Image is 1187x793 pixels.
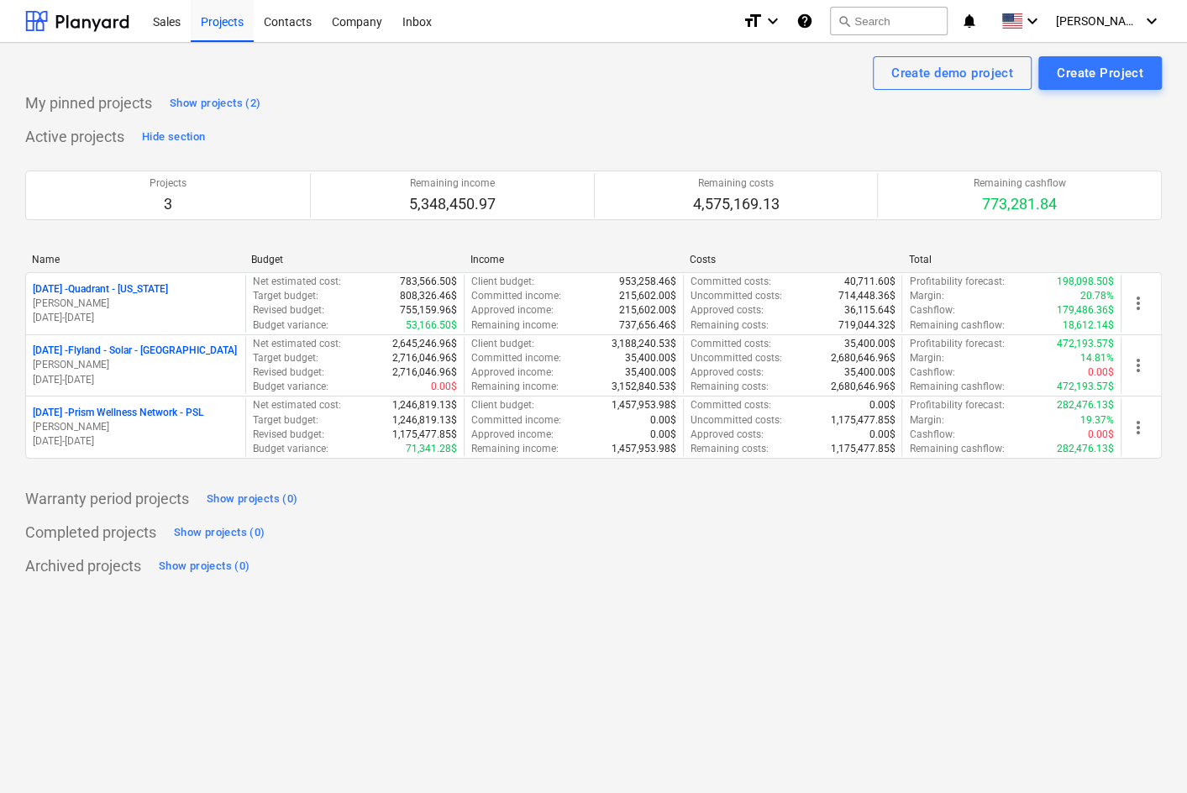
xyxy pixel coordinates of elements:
p: Remaining income : [471,380,559,394]
p: Target budget : [253,413,318,428]
i: keyboard_arrow_down [1022,11,1043,31]
p: [DATE] - [DATE] [33,434,239,449]
p: Revised budget : [253,303,324,318]
p: Committed costs : [691,275,771,289]
button: Show projects (0) [202,486,302,512]
p: Net estimated cost : [253,275,341,289]
p: 719,044.32$ [838,318,895,333]
button: Show projects (0) [170,519,269,546]
div: Costs [690,254,896,265]
button: Create demo project [873,56,1032,90]
p: Remaining income [409,176,496,191]
p: 40,711.60$ [843,275,895,289]
p: 3,152,840.53$ [612,380,676,394]
p: Active projects [25,127,124,147]
p: Remaining cashflow : [909,318,1004,333]
p: 737,656.46$ [619,318,676,333]
p: 19.37% [1080,413,1114,428]
p: Remaining income : [471,442,559,456]
p: [DATE] - Prism Wellness Network - PSL [33,406,203,420]
p: Client budget : [471,275,534,289]
p: Net estimated cost : [253,337,341,351]
p: 0.00$ [650,413,676,428]
p: 71,341.28$ [406,442,457,456]
p: 808,326.46$ [400,289,457,303]
button: Hide section [138,123,209,150]
p: 282,476.13$ [1057,398,1114,412]
p: Remaining income : [471,318,559,333]
p: 953,258.46$ [619,275,676,289]
p: 0.00$ [1088,428,1114,442]
p: Committed income : [471,289,561,303]
p: Remaining costs : [691,380,769,394]
div: [DATE] -Quadrant - [US_STATE][PERSON_NAME][DATE]-[DATE] [33,282,239,325]
p: [PERSON_NAME] [33,420,239,434]
p: Remaining cashflow : [909,442,1004,456]
p: Cashflow : [909,365,954,380]
p: Committed costs : [691,398,771,412]
p: Net estimated cost : [253,398,341,412]
p: Uncommitted costs : [691,351,782,365]
p: 14.81% [1080,351,1114,365]
p: Margin : [909,413,943,428]
button: Show projects (2) [165,90,265,117]
p: Approved income : [471,303,554,318]
i: Knowledge base [796,11,813,31]
p: 35,400.00$ [625,351,676,365]
div: Budget [251,254,457,265]
p: Profitability forecast : [909,275,1004,289]
p: 783,566.50$ [400,275,457,289]
p: Revised budget : [253,365,324,380]
span: [PERSON_NAME] [1056,14,1140,28]
p: 2,680,646.96$ [830,351,895,365]
p: 1,457,953.98$ [612,398,676,412]
div: Show projects (2) [170,94,260,113]
p: Remaining cashflow : [909,380,1004,394]
i: notifications [961,11,978,31]
p: Revised budget : [253,428,324,442]
p: 1,457,953.98$ [612,442,676,456]
div: [DATE] -Flyland - Solar - [GEOGRAPHIC_DATA][PERSON_NAME][DATE]-[DATE] [33,344,239,386]
div: Name [32,254,238,265]
p: Client budget : [471,398,534,412]
p: 20.78% [1080,289,1114,303]
span: more_vert [1128,418,1148,438]
p: 3 [150,194,186,214]
div: Show projects (0) [174,523,265,543]
span: more_vert [1128,293,1148,313]
p: My pinned projects [25,93,152,113]
p: 53,166.50$ [406,318,457,333]
p: 1,246,819.13$ [392,398,457,412]
p: 2,645,246.96$ [392,337,457,351]
p: 2,716,046.96$ [392,365,457,380]
p: Uncommitted costs : [691,289,782,303]
button: Search [830,7,948,35]
p: 472,193.57$ [1057,380,1114,394]
p: Approved income : [471,428,554,442]
div: [DATE] -Prism Wellness Network - PSL[PERSON_NAME][DATE]-[DATE] [33,406,239,449]
p: Remaining costs : [691,442,769,456]
p: Approved income : [471,365,554,380]
i: keyboard_arrow_down [763,11,783,31]
div: Create demo project [891,62,1013,84]
p: [DATE] - [DATE] [33,311,239,325]
p: Budget variance : [253,380,328,394]
p: Target budget : [253,351,318,365]
p: Approved costs : [691,365,764,380]
p: 2,680,646.96$ [830,380,895,394]
p: 5,348,450.97 [409,194,496,214]
p: Target budget : [253,289,318,303]
p: 198,098.50$ [1057,275,1114,289]
p: Cashflow : [909,303,954,318]
p: Profitability forecast : [909,398,1004,412]
p: Committed costs : [691,337,771,351]
p: Uncommitted costs : [691,413,782,428]
p: 714,448.36$ [838,289,895,303]
p: 215,602.00$ [619,303,676,318]
p: Completed projects [25,523,156,543]
p: 2,716,046.96$ [392,351,457,365]
p: 282,476.13$ [1057,442,1114,456]
p: Margin : [909,351,943,365]
p: [PERSON_NAME] [33,297,239,311]
div: Total [909,254,1115,265]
